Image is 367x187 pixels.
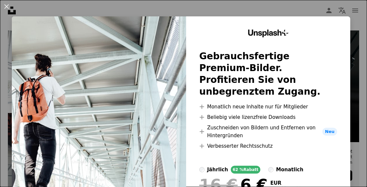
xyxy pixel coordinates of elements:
input: monatlich [268,167,273,172]
input: jährlich62 %Rabatt [199,167,205,172]
span: Neu [322,128,337,136]
li: Beliebig viele lizenzfreie Downloads [199,113,337,121]
span: EUR [270,180,301,186]
div: jährlich [207,166,228,174]
h2: Gebrauchsfertige Premium-Bilder. Profitieren Sie von unbegrenztem Zugang. [199,50,337,98]
div: 62 % Rabatt [231,166,260,174]
li: Zuschneiden von Bildern und Entfernen von Hintergründen [199,124,337,140]
li: Monatlich neue Inhalte nur für Mitglieder [199,103,337,111]
div: monatlich [276,166,303,174]
li: Verbesserter Rechtsschutz [199,142,337,150]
